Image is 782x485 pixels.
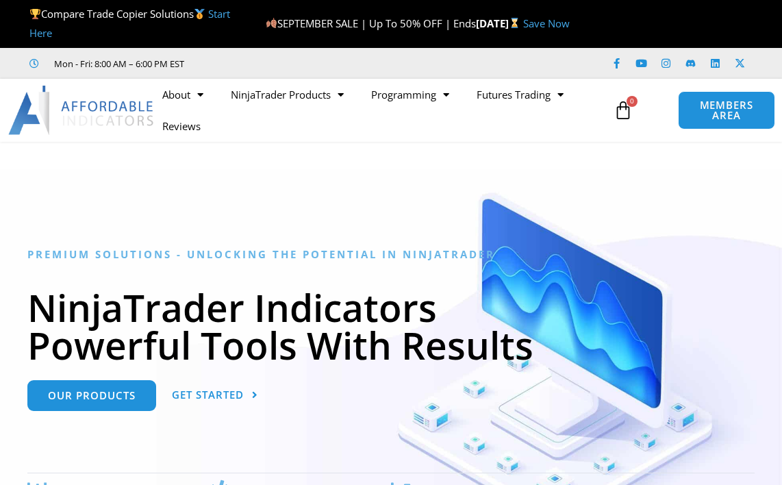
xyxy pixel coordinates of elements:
a: About [149,79,217,110]
span: Mon - Fri: 8:00 AM – 6:00 PM EST [51,55,184,72]
span: 0 [627,96,638,107]
a: Save Now [523,16,570,30]
nav: Menu [149,79,610,142]
img: ⌛ [509,18,520,28]
a: Our Products [27,380,156,411]
a: 0 [593,90,653,130]
a: Start Here [29,7,230,40]
img: 🏆 [30,9,40,19]
h6: Premium Solutions - Unlocking the Potential in NinjaTrader [27,248,755,261]
span: SEPTEMBER SALE | Up To 50% OFF | Ends [266,16,476,30]
a: NinjaTrader Products [217,79,357,110]
a: Get Started [172,380,258,411]
span: Our Products [48,390,136,401]
h1: NinjaTrader Indicators Powerful Tools With Results [27,288,755,364]
a: Programming [357,79,463,110]
span: Compare Trade Copier Solutions [29,7,230,40]
a: Reviews [149,110,214,142]
iframe: Customer reviews powered by Trustpilot [203,57,409,71]
span: Get Started [172,390,244,400]
strong: [DATE] [476,16,523,30]
a: Futures Trading [463,79,577,110]
img: 🥇 [194,9,205,19]
a: MEMBERS AREA [678,91,775,129]
span: MEMBERS AREA [692,100,761,121]
img: 🍂 [266,18,277,28]
img: LogoAI | Affordable Indicators – NinjaTrader [8,86,155,135]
